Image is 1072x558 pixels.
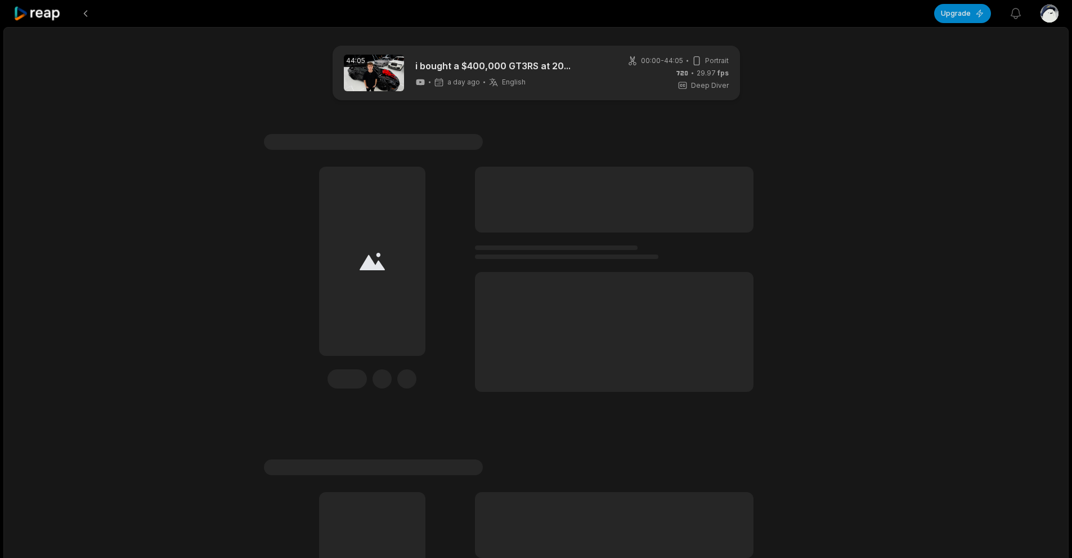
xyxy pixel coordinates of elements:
span: #1 Lorem ipsum dolor sit amet consecteturs [264,134,483,150]
span: English [502,78,526,87]
span: Deep Diver [691,81,729,91]
span: #1 Lorem ipsum dolor sit amet consecteturs [264,459,483,475]
span: Portrait [705,56,729,66]
div: Edit [328,369,367,389]
span: a day ago [447,78,480,87]
button: Upgrade [934,4,991,23]
span: 00:00 - 44:05 [641,56,683,66]
span: 29.97 [697,68,729,78]
a: i bought a $400,000 GT3RS at 20... [415,59,571,73]
span: fps [717,69,729,77]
